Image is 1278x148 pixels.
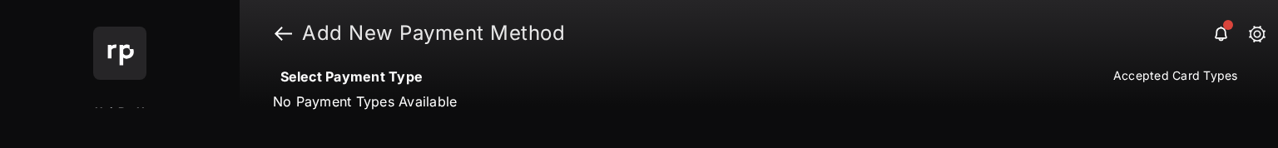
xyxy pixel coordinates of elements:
[273,93,531,110] ul: No Payment Types Available
[1113,68,1245,82] span: Accepted Card Types
[95,104,145,121] p: UnitB - H
[302,23,565,43] strong: Add New Payment Method
[273,68,904,85] h4: Select Payment Type
[93,27,146,80] img: svg+xml;base64,PHN2ZyB4bWxucz0iaHR0cDovL3d3dy53My5vcmcvMjAwMC9zdmciIHdpZHRoPSI2NCIgaGVpZ2h0PSI2NC...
